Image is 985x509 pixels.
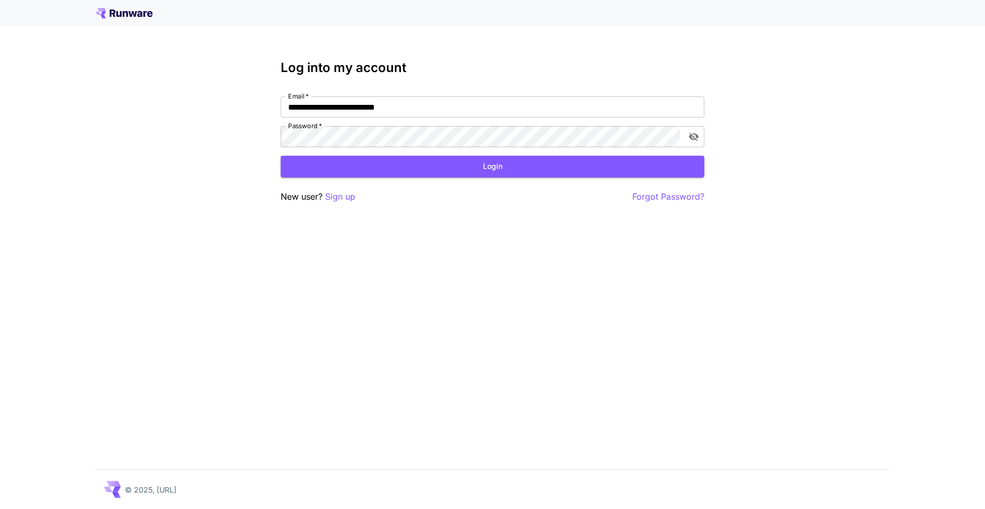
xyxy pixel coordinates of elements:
[684,127,703,146] button: toggle password visibility
[125,484,176,495] p: © 2025, [URL]
[281,60,704,75] h3: Log into my account
[288,92,309,101] label: Email
[632,190,704,203] button: Forgot Password?
[281,156,704,177] button: Login
[281,190,355,203] p: New user?
[325,190,355,203] button: Sign up
[288,121,322,130] label: Password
